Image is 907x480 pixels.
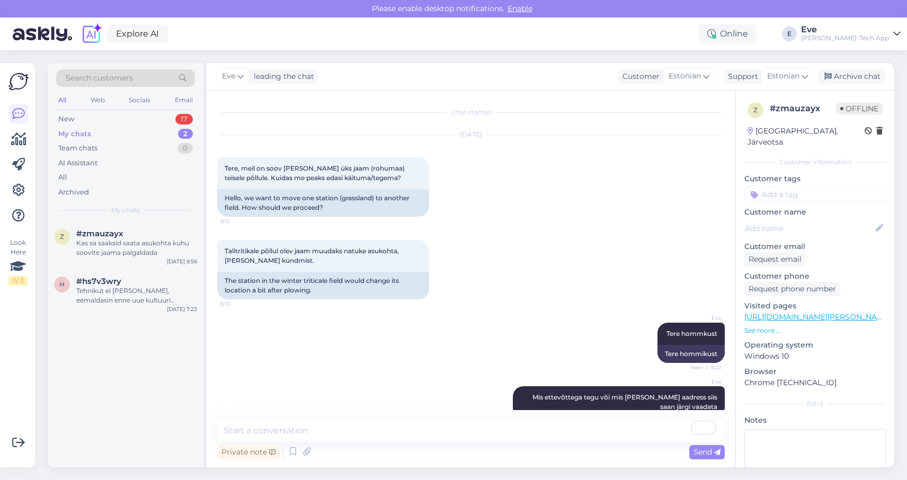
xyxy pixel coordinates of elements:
[167,305,197,313] div: [DATE] 7:23
[58,172,67,183] div: All
[744,186,886,202] input: Add a tag
[217,272,429,299] div: The station in the winter triticale field would change its location a bit after plowing.
[744,173,886,184] p: Customer tags
[217,130,725,139] div: [DATE]
[745,223,874,234] input: Add name
[801,25,889,34] div: Eve
[618,71,660,82] div: Customer
[76,238,197,257] div: Kas sa saaksid saata asukohta kuhu soovite jaama paigaldada
[753,106,758,114] span: z
[744,300,886,312] p: Visited pages
[58,114,74,125] div: New
[127,93,153,107] div: Socials
[682,314,722,322] span: Eve
[111,206,140,215] span: My chats
[217,445,280,459] div: Private note
[220,217,260,225] span: 8:12
[177,143,193,154] div: 0
[744,326,886,335] p: See more ...
[744,241,886,252] p: Customer email
[504,4,536,13] span: Enable
[58,143,97,154] div: Team chats
[225,247,401,264] span: Talitritikale põllul olev jaam muudaks natuke asukohta, [PERSON_NAME] kündmist.
[217,420,725,442] textarea: To enrich screen reader interactions, please activate Accessibility in Grammarly extension settings
[532,393,719,411] span: Mis ettevõttega tegu või mis [PERSON_NAME] aadress siis saan järgi vaadata
[818,69,885,84] div: Archive chat
[66,73,133,84] span: Search customers
[699,24,757,43] div: Online
[744,157,886,167] div: Customer information
[669,70,701,82] span: Estonian
[167,257,197,265] div: [DATE] 9:56
[801,34,889,42] div: [PERSON_NAME]-Tech App
[250,71,314,82] div: leading the chat
[8,238,28,286] div: Look Here
[173,93,195,107] div: Email
[178,129,193,139] div: 2
[175,114,193,125] div: 17
[56,93,68,107] div: All
[220,300,260,308] span: 8:13
[782,26,797,41] div: E
[682,363,722,371] span: Seen ✓ 8:22
[744,377,886,388] p: Chrome [TECHNICAL_ID]
[76,229,123,238] span: #zmauzayx
[107,25,168,43] a: Explore AI
[744,351,886,362] p: Windows 10
[58,129,91,139] div: My chats
[76,286,197,305] div: Tehnikut ei [PERSON_NAME], eemaldasin enne uue kultuuri [PERSON_NAME] lähipäevil paigaldan teisel...
[724,71,758,82] div: Support
[222,70,235,82] span: Eve
[767,70,799,82] span: Estonian
[748,126,865,148] div: [GEOGRAPHIC_DATA], Järveotsa
[836,103,883,114] span: Offline
[744,252,806,266] div: Request email
[744,207,886,218] p: Customer name
[770,102,836,115] div: # zmauzayx
[744,415,886,426] p: Notes
[744,366,886,377] p: Browser
[666,330,717,337] span: Tere hommkust
[76,277,121,286] span: #hs7v3wry
[217,189,429,217] div: Hello, we want to move one station (grassland) to another field. How should we proceed?
[682,378,722,386] span: Eve
[801,25,901,42] a: Eve[PERSON_NAME]-Tech App
[88,93,107,107] div: Web
[744,312,891,322] a: [URL][DOMAIN_NAME][PERSON_NAME]
[744,271,886,282] p: Customer phone
[8,72,29,92] img: Askly Logo
[693,447,721,457] span: Send
[657,345,725,363] div: Tere hommikust
[744,399,886,408] div: Extra
[744,340,886,351] p: Operating system
[744,282,840,296] div: Request phone number
[81,23,103,45] img: explore-ai
[225,164,406,182] span: Tere, meil on soov [PERSON_NAME] üks jaam (rohumaa) teisele põllule. Kuidas me peaks edasi käitum...
[58,187,89,198] div: Archived
[217,108,725,117] div: Chat started
[8,276,28,286] div: 0 / 3
[59,280,65,288] span: h
[58,158,97,168] div: AI Assistant
[60,233,64,241] span: z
